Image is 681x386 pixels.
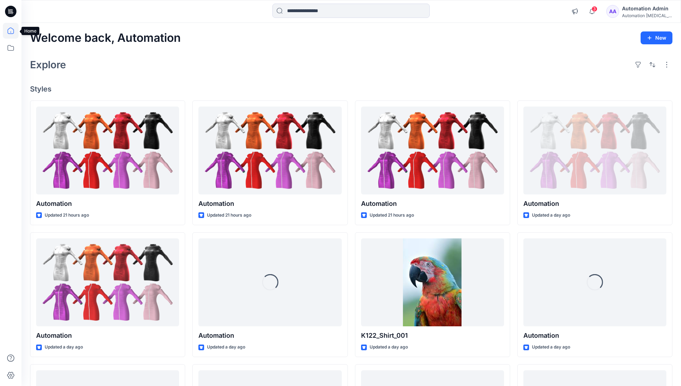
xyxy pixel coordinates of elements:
span: 3 [592,6,597,12]
a: Automation [36,107,179,195]
p: Updated a day ago [207,343,245,351]
p: Updated a day ago [45,343,83,351]
h2: Welcome back, Automation [30,31,181,45]
p: Updated a day ago [532,343,570,351]
a: Automation [523,107,666,195]
p: Updated a day ago [370,343,408,351]
p: K122_Shirt_001 [361,331,504,341]
h4: Styles [30,85,672,93]
p: Updated 21 hours ago [207,212,251,219]
p: Updated 21 hours ago [45,212,89,219]
h2: Explore [30,59,66,70]
p: Automation [36,331,179,341]
button: New [641,31,672,44]
a: Automation [361,107,504,195]
div: Automation [MEDICAL_DATA]... [622,13,672,18]
a: K122_Shirt_001 [361,238,504,327]
div: AA [606,5,619,18]
a: Automation [36,238,179,327]
p: Automation [198,331,341,341]
p: Updated a day ago [532,212,570,219]
p: Automation [523,199,666,209]
p: Updated 21 hours ago [370,212,414,219]
p: Automation [36,199,179,209]
a: Automation [198,107,341,195]
p: Automation [198,199,341,209]
p: Automation [361,199,504,209]
div: Automation Admin [622,4,672,13]
p: Automation [523,331,666,341]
